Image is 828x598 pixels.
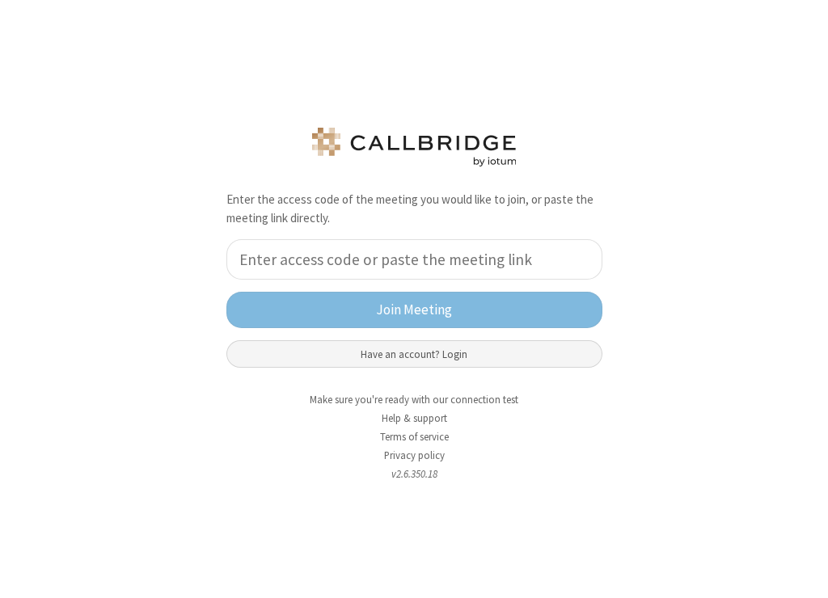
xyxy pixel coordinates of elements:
[226,191,602,227] p: Enter the access code of the meeting you would like to join, or paste the meeting link directly.
[309,128,519,166] img: logo.png
[310,393,518,406] a: Make sure you're ready with our connection test
[214,466,615,482] li: v2.6.350.18
[384,448,445,462] a: Privacy policy
[382,411,447,425] a: Help & support
[226,292,602,328] button: Join Meeting
[226,340,602,368] button: Have an account? Login
[380,430,449,444] a: Terms of service
[226,239,602,280] input: Enter access code or paste the meeting link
